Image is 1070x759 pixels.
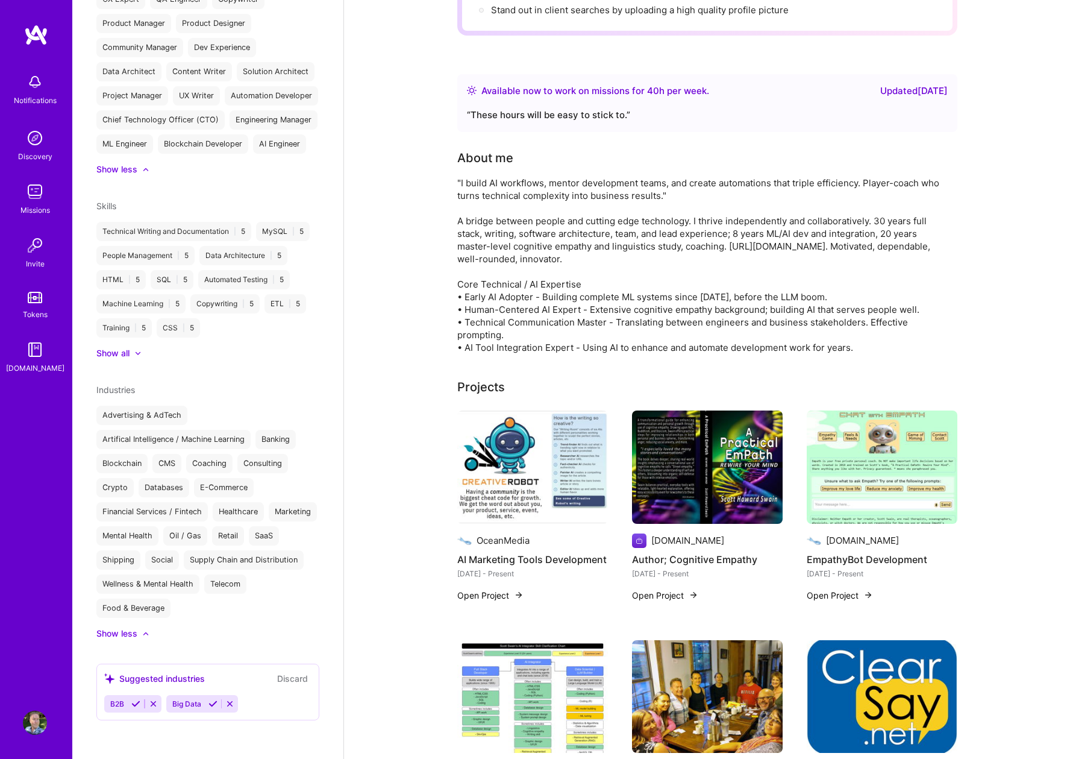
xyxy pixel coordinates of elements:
img: tokens [28,292,42,303]
div: Engineering Manager [230,110,318,130]
div: Financial Services / Fintech [96,502,208,521]
div: [DOMAIN_NAME] [826,534,899,547]
div: Discovery [18,150,52,163]
div: Solution Architect [237,62,314,81]
div: Tokens [23,308,48,321]
div: “ These hours will be easy to stick to. ” [467,108,948,122]
a: User Avatar [20,711,50,735]
img: guide book [23,338,47,362]
div: People Management 5 [96,246,195,265]
div: OceanMedia [477,534,530,547]
div: [DOMAIN_NAME] [6,362,64,374]
div: Crypto [96,478,134,497]
div: About me [457,149,513,167]
div: SQL 5 [151,270,193,289]
div: Stand out in client searches by uploading a high quality profile picture [491,4,789,16]
div: Data Architecture 5 [199,246,287,265]
div: Show less [96,628,137,640]
div: Healthcare [213,502,264,521]
div: CMS [152,454,181,473]
div: Show less [96,163,137,175]
div: [DATE] - Present [457,567,608,580]
div: Product Designer [176,14,251,33]
span: | [234,227,236,236]
div: Automation Developer [225,86,318,106]
div: Blockchain Developer [158,134,248,154]
img: arrow-right [689,590,698,600]
div: Wellness & Mental Health [96,575,199,594]
h4: EmpathyBot Development [807,552,957,567]
div: Shipping [96,550,140,570]
div: [DATE] - Present [807,567,957,580]
div: Databases [139,478,189,497]
div: Projects [457,378,505,396]
div: Show all [96,347,130,359]
h4: Author; Cognitive Empathy [632,552,783,567]
div: Chief Technology Officer (CTO) [96,110,225,130]
div: MySQL 5 [256,222,310,241]
img: Coaching, Animation, and Content Creation [807,640,957,754]
div: AI Engineer [253,134,306,154]
span: | [168,299,171,309]
div: Automated Testing 5 [198,270,290,289]
i: icon SuggestedTeams [104,673,114,684]
div: Missions [20,204,50,216]
div: ETL 5 [264,294,306,313]
div: Training 5 [96,318,152,338]
div: Dev Experience [188,38,256,57]
div: Notifications [14,94,57,107]
span: | [183,323,185,333]
div: Data Architect [96,62,161,81]
div: UX Writer [173,86,220,106]
span: Industries [96,385,135,395]
img: teamwork [23,180,47,204]
div: HTML 5 [96,270,146,289]
div: Machine Learning 5 [96,294,186,313]
h4: AI Marketing Tools Development [457,552,608,567]
div: Banking [255,430,296,449]
img: arrow-right [514,590,524,600]
div: [DOMAIN_NAME] [651,534,724,547]
div: Product Manager [96,14,171,33]
button: Open Project [457,589,524,602]
div: Invite [26,257,45,270]
img: Availability [467,86,477,95]
img: Community Contribution [632,640,783,754]
div: Consulting [237,454,288,473]
span: | [128,275,131,285]
img: Invite [23,233,47,257]
div: Oil / Gas [163,526,207,546]
div: Updated [DATE] [880,84,948,98]
div: Coaching [186,454,233,473]
div: Advertising & AdTech [96,406,187,425]
div: Tell us a little about yourself [457,149,513,167]
img: Company logo [457,534,472,548]
img: Author; Cognitive Empathy [632,411,783,524]
img: logo [24,24,48,46]
div: Supply Chain and Distribution [184,550,304,570]
i: Reject [225,699,234,708]
i: Accept [131,699,140,708]
div: Artifical Intelligence / Machine Learning [96,430,251,449]
div: SaaS [249,526,279,546]
div: E-Commerce [194,478,254,497]
div: Copywriting 5 [190,294,260,313]
img: AI Marketing Tools Development [457,411,608,524]
div: Available now to work on missions for h per week . [481,84,709,98]
img: arrow-right [863,590,873,600]
div: Technical Writing and Documentation 5 [96,222,251,241]
span: | [292,227,295,236]
span: | [134,323,137,333]
div: Marketing [269,502,317,521]
img: Company logo [632,534,646,548]
img: EmpathyBot Development [807,411,957,524]
span: Skills [96,201,116,211]
div: Community Manager [96,38,183,57]
span: | [289,299,291,309]
span: | [272,275,275,285]
img: Company logo [807,534,821,548]
div: [DATE] - Present [632,567,783,580]
span: 40 [647,85,659,96]
i: Reject [149,699,158,708]
div: Blockchain [96,454,148,473]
